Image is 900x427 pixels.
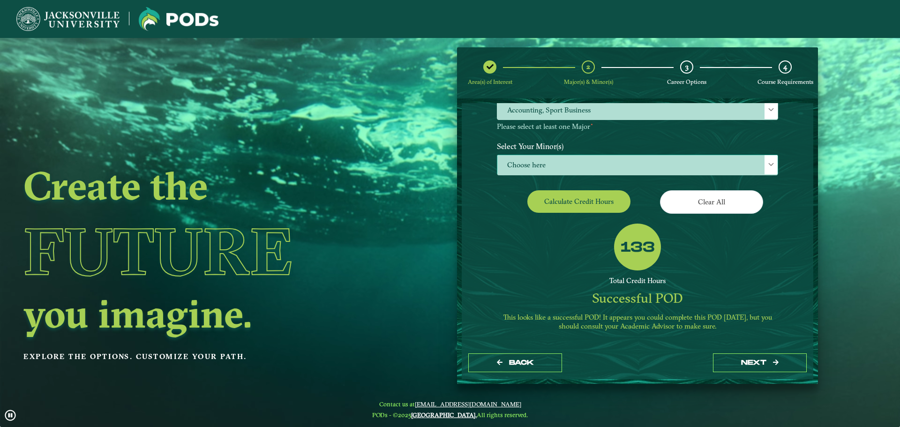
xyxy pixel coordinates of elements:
[590,121,593,127] sup: ⋆
[372,411,528,419] span: PODs - ©2025 All rights reserved.
[497,100,778,120] span: Accounting, Sport Business
[497,313,778,331] p: This looks like a successful POD! It appears you could complete this POD [DATE], but you should c...
[527,190,630,212] button: Calculate credit hours
[757,78,813,85] span: Course Requirements
[497,155,778,175] span: Choose here
[411,411,477,419] a: [GEOGRAPHIC_DATA].
[667,78,706,85] span: Career Options
[415,400,521,408] a: [EMAIL_ADDRESS][DOMAIN_NAME]
[497,290,778,307] div: Successful POD
[23,166,382,205] h2: Create the
[139,7,218,31] img: Jacksonville University logo
[497,122,778,131] p: Please select at least one Major
[685,62,689,71] span: 3
[586,62,590,71] span: 2
[23,294,382,333] h2: you imagine.
[783,62,787,71] span: 4
[23,350,382,364] p: Explore the options. Customize your path.
[660,190,763,213] button: Clear All
[713,353,807,373] button: next
[16,7,120,31] img: Jacksonville University logo
[490,137,785,155] label: Select Your Minor(s)
[372,400,528,408] span: Contact us at
[564,78,613,85] span: Major(s) & Minor(s)
[497,277,778,285] div: Total Credit Hours
[509,359,534,367] span: Back
[23,209,382,294] h1: Future
[621,239,655,257] label: 133
[468,353,562,373] button: Back
[468,78,512,85] span: Area(s) of Interest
